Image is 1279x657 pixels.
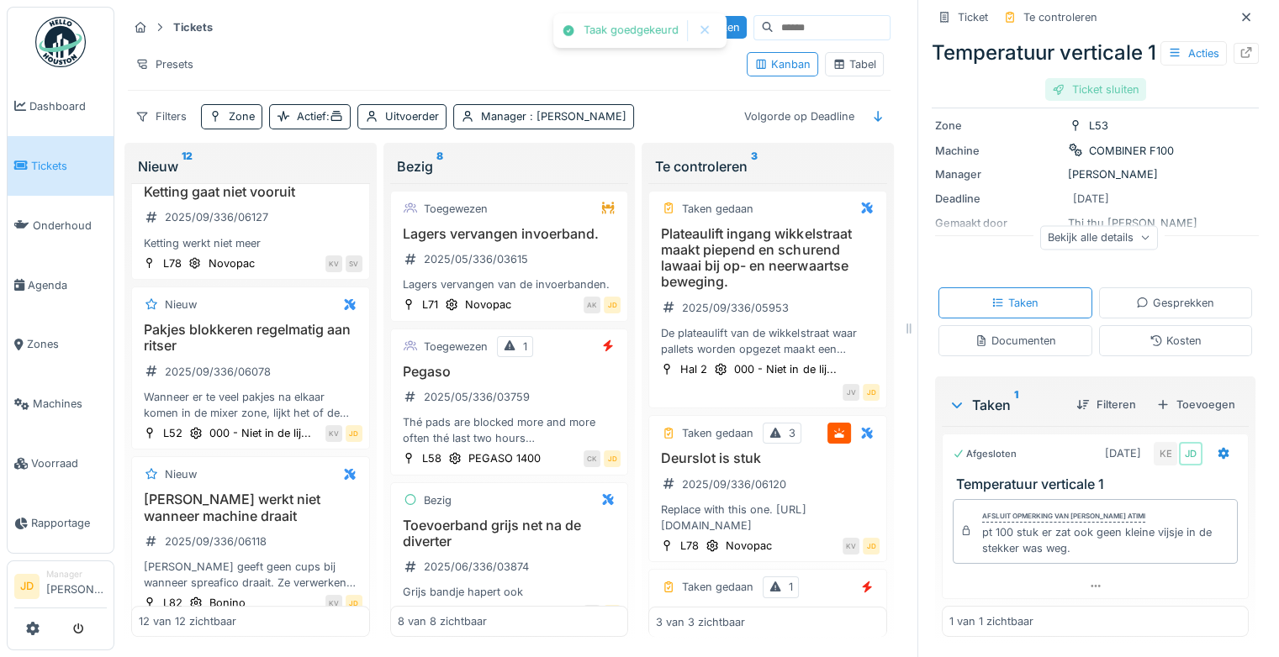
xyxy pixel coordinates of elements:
[424,389,530,405] div: 2025/05/336/03759
[139,389,362,421] div: Wanneer er te veel pakjes na elkaar komen in de mixer zone, lijkt het of de groene stopper ze nie...
[8,493,114,553] a: Rapportage
[656,226,880,291] h3: Plateaulift ingang wikkelstraat maakt piepend en schurend lawaai bij op- en neerwaartse beweging.
[325,595,342,612] div: KV
[182,156,193,176] sup: 12
[1154,442,1177,465] div: KE
[1073,191,1109,207] div: [DATE]
[1045,78,1146,101] div: Ticket sluiten
[33,396,107,412] span: Machines
[932,38,1259,68] div: Temperatuur verticale 1
[424,251,528,267] div: 2025/05/336/03615
[680,361,707,377] div: Hal 2
[935,143,1061,159] div: Machine
[325,255,342,272] div: KV
[682,300,789,316] div: 2025/09/336/05953
[751,156,758,176] sup: 3
[656,450,880,466] h3: Deurslot is stuk
[949,395,1063,415] div: Taken
[165,364,271,380] div: 2025/09/336/06078
[953,447,1017,461] div: Afgesloten
[682,476,786,492] div: 2025/09/336/06120
[163,425,182,441] div: L52
[604,450,621,467] div: JD
[789,425,795,441] div: 3
[139,322,362,354] h3: Pakjes blokkeren regelmatig aan ritser
[46,568,107,581] div: Manager
[935,166,1061,182] div: Manager
[424,201,488,217] div: Toegewezen
[584,605,600,622] div: KV
[1179,442,1202,465] div: JD
[8,255,114,315] a: Agenda
[424,559,529,575] div: 2025/06/336/03874
[165,297,197,313] div: Nieuw
[165,209,268,225] div: 2025/09/336/06127
[584,24,679,38] div: Taak goedgekeurd
[1160,41,1227,66] div: Acties
[398,414,621,446] div: Thé pads are blocked more and more often thé last two hours Always at thé same position
[229,108,255,124] div: Zone
[982,524,1230,556] div: pt 100 stuk er zat ook geen kleine vijsje in de stekker was weg.
[209,255,255,271] div: Novopac
[422,297,438,313] div: L71
[843,538,859,555] div: KV
[958,9,988,25] div: Ticket
[754,56,811,72] div: Kanban
[29,98,107,114] span: Dashboard
[209,425,311,441] div: 000 - Niet in de lij...
[523,339,527,355] div: 1
[8,434,114,493] a: Voorraad
[726,538,772,554] div: Novopac
[8,196,114,255] a: Onderhoud
[1136,295,1214,311] div: Gesprekken
[346,255,362,272] div: SV
[165,466,197,482] div: Nieuw
[346,425,362,442] div: JD
[139,491,362,523] h3: [PERSON_NAME] werkt niet wanneer machine draait
[35,17,86,67] img: Badge_color-CXgf-gQk.svg
[682,579,753,595] div: Taken gedaan
[584,297,600,313] div: AK
[956,476,1241,492] h3: Temperatuur verticale 1
[139,559,362,591] div: [PERSON_NAME] geeft geen cups bij wanneer spreafico draait. Ze verwerken nu enkel wanneer ze bijv...
[166,19,219,35] strong: Tickets
[656,502,880,533] div: Replace with this one. [URL][DOMAIN_NAME]
[398,613,487,629] div: 8 van 8 zichtbaar
[8,315,114,375] a: Zones
[8,76,114,136] a: Dashboard
[1150,333,1202,349] div: Kosten
[656,325,880,357] div: De plateaulift van de wikkelstraat waar pallets worden opgezet maakt een piepend en schurend lawa...
[468,605,514,621] div: Novopac
[682,425,753,441] div: Taken gedaan
[680,538,699,554] div: L78
[31,455,107,471] span: Voorraad
[398,584,621,600] div: Grijs bandje hapert ook
[397,156,622,176] div: Bezig
[604,297,621,313] div: JD
[398,518,621,549] h3: Toevoerband grijs net na de diverter
[863,384,880,401] div: JD
[436,156,443,176] sup: 8
[1089,143,1174,159] div: COMBINER F100
[326,110,343,123] span: :
[1014,395,1018,415] sup: 1
[734,361,836,377] div: 000 - Niet in de lij...
[935,166,1255,182] div: [PERSON_NAME]
[163,255,182,271] div: L78
[935,118,1061,134] div: Zone
[28,277,107,293] span: Agenda
[935,191,1061,207] div: Deadline
[584,450,600,467] div: CK
[398,226,621,242] h3: Lagers vervangen invoerband.
[14,568,107,608] a: JD Manager[PERSON_NAME]
[209,595,246,611] div: Bonino
[128,104,194,129] div: Filters
[991,295,1039,311] div: Taken
[1089,118,1108,134] div: L53
[139,235,362,251] div: Ketting werkt niet meer
[424,339,488,355] div: Toegewezen
[1150,393,1242,416] div: Toevoegen
[1023,9,1097,25] div: Te controleren
[165,533,267,549] div: 2025/09/336/06118
[656,613,745,629] div: 3 van 3 zichtbaar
